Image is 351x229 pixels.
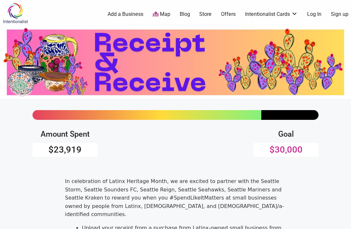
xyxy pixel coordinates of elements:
a: Blog [180,11,190,18]
a: Sign up [331,11,348,18]
h3: $23,919 [32,144,97,155]
a: Intentionalist Cards [245,11,298,18]
h3: $30,000 [253,144,318,155]
a: Add a Business [108,11,143,18]
a: Log In [307,11,321,18]
a: Map [153,11,170,18]
h4: Goal [253,130,318,139]
a: Store [199,11,212,18]
h4: Amount Spent [32,130,97,139]
a: Offers [221,11,236,18]
p: In celebration of Latinx Heritage Month, we are excited to partner with the Seattle Storm, Seattl... [65,177,286,219]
